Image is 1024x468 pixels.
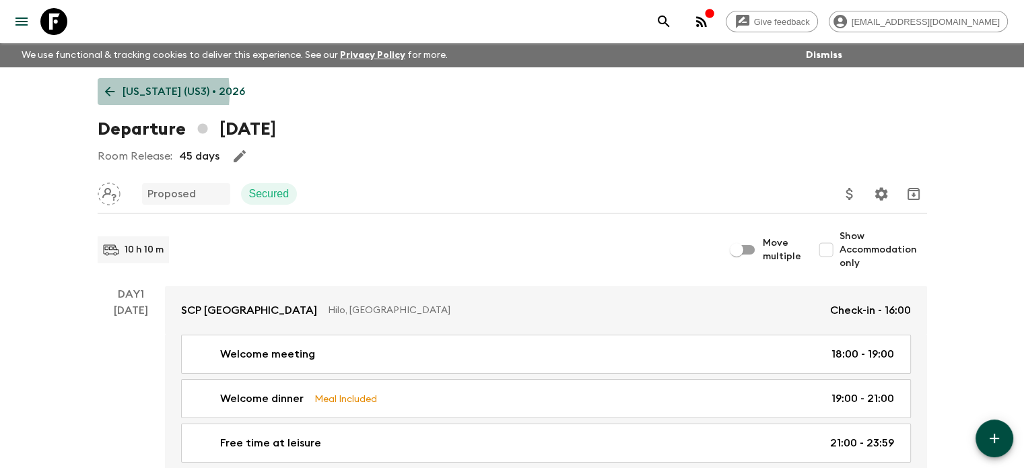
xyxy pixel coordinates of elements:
[125,243,164,257] p: 10 h 10 m
[650,8,677,35] button: search adventures
[220,391,304,407] p: Welcome dinner
[840,230,927,270] span: Show Accommodation only
[165,286,927,335] a: SCP [GEOGRAPHIC_DATA]Hilo, [GEOGRAPHIC_DATA]Check-in - 16:00
[844,17,1007,27] span: [EMAIL_ADDRESS][DOMAIN_NAME]
[123,83,245,100] p: [US_STATE] (US3) • 2026
[900,180,927,207] button: Archive (Completed, Cancelled or Unsynced Departures only)
[179,148,219,164] p: 45 days
[98,116,276,143] h1: Departure [DATE]
[726,11,818,32] a: Give feedback
[147,186,196,202] p: Proposed
[16,43,453,67] p: We use functional & tracking cookies to deliver this experience. See our for more.
[249,186,289,202] p: Secured
[98,148,172,164] p: Room Release:
[98,78,252,105] a: [US_STATE] (US3) • 2026
[763,236,802,263] span: Move multiple
[8,8,35,35] button: menu
[830,435,894,451] p: 21:00 - 23:59
[830,302,911,319] p: Check-in - 16:00
[747,17,817,27] span: Give feedback
[98,286,165,302] p: Day 1
[829,11,1008,32] div: [EMAIL_ADDRESS][DOMAIN_NAME]
[868,180,895,207] button: Settings
[836,180,863,207] button: Update Price, Early Bird Discount and Costs
[220,435,321,451] p: Free time at leisure
[181,424,911,463] a: Free time at leisure21:00 - 23:59
[831,346,894,362] p: 18:00 - 19:00
[181,335,911,374] a: Welcome meeting18:00 - 19:00
[803,46,846,65] button: Dismiss
[328,304,819,317] p: Hilo, [GEOGRAPHIC_DATA]
[241,183,298,205] div: Secured
[181,379,911,418] a: Welcome dinnerMeal Included19:00 - 21:00
[831,391,894,407] p: 19:00 - 21:00
[314,391,377,406] p: Meal Included
[181,302,317,319] p: SCP [GEOGRAPHIC_DATA]
[98,187,121,197] span: Assign pack leader
[220,346,315,362] p: Welcome meeting
[340,51,405,60] a: Privacy Policy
